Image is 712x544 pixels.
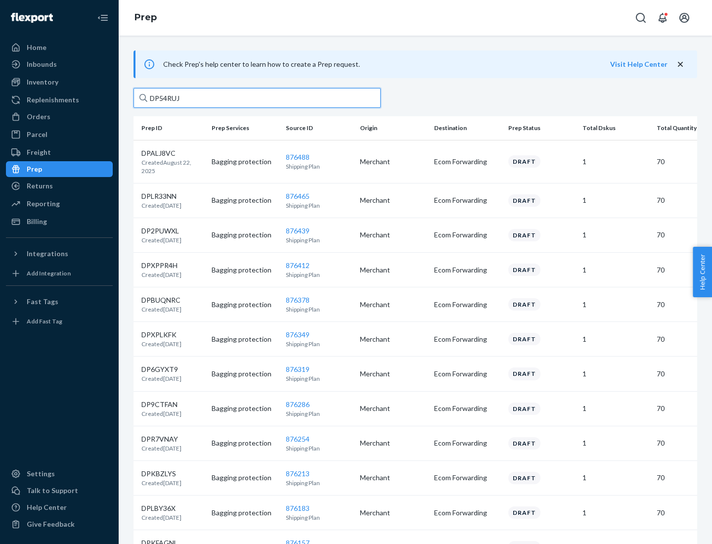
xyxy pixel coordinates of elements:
div: Settings [27,469,55,479]
p: Merchant [360,334,426,344]
div: Draft [508,155,540,168]
div: Home [27,43,46,52]
a: Parcel [6,127,113,142]
p: DPXPLKFK [141,330,181,340]
p: Bagging protection [212,157,278,167]
button: Close Navigation [93,8,113,28]
div: Draft [508,367,540,380]
p: Bagging protection [212,369,278,379]
div: Draft [508,264,540,276]
p: Created [DATE] [141,479,181,487]
p: 1 [582,508,649,518]
p: Ecom Forwarding [434,334,500,344]
div: Give Feedback [27,519,75,529]
p: Merchant [360,369,426,379]
p: Ecom Forwarding [434,265,500,275]
p: Bagging protection [212,230,278,240]
p: Shipping Plan [286,271,352,279]
div: Draft [508,194,540,207]
div: Inbounds [27,59,57,69]
a: Replenishments [6,92,113,108]
div: Replenishments [27,95,79,105]
p: Bagging protection [212,508,278,518]
a: Freight [6,144,113,160]
a: Add Fast Tag [6,314,113,329]
div: Add Fast Tag [27,317,62,325]
th: Prep ID [133,116,208,140]
a: Reporting [6,196,113,212]
p: DPLR33NN [141,191,181,201]
a: Help Center [6,499,113,515]
span: Help Center [693,247,712,297]
p: DPR7VNAY [141,434,181,444]
th: Destination [430,116,504,140]
a: 876319 [286,365,310,373]
p: Merchant [360,195,426,205]
div: Billing [27,217,47,227]
p: DP2PUWXL [141,226,181,236]
div: Add Integration [27,269,71,277]
p: Merchant [360,508,426,518]
p: Shipping Plan [286,374,352,383]
div: Freight [27,147,51,157]
div: Integrations [27,249,68,259]
p: Shipping Plan [286,479,352,487]
p: Merchant [360,157,426,167]
a: Inbounds [6,56,113,72]
a: 876378 [286,296,310,304]
p: DPXPPR4H [141,261,181,271]
p: 1 [582,334,649,344]
th: Prep Status [504,116,578,140]
button: Integrations [6,246,113,262]
a: Inventory [6,74,113,90]
div: Fast Tags [27,297,58,307]
a: Prep [6,161,113,177]
a: Orders [6,109,113,125]
div: Talk to Support [27,486,78,496]
p: Created [DATE] [141,374,181,383]
div: Help Center [27,502,67,512]
p: Ecom Forwarding [434,404,500,413]
a: 876183 [286,504,310,512]
div: Draft [508,403,540,415]
p: Created August 22, 2025 [141,158,204,175]
p: Ecom Forwarding [434,369,500,379]
button: Open Search Box [631,8,651,28]
p: Merchant [360,404,426,413]
p: Ecom Forwarding [434,438,500,448]
a: 876439 [286,227,310,235]
p: Bagging protection [212,265,278,275]
p: DP6GYXT9 [141,364,181,374]
p: Shipping Plan [286,444,352,453]
p: Shipping Plan [286,513,352,522]
p: Shipping Plan [286,305,352,314]
p: 1 [582,438,649,448]
a: 876349 [286,330,310,339]
button: Open notifications [653,8,672,28]
a: 876412 [286,261,310,270]
a: Settings [6,466,113,482]
p: Merchant [360,473,426,483]
div: Draft [508,437,540,450]
div: Draft [508,472,540,484]
div: Draft [508,506,540,519]
p: Bagging protection [212,300,278,310]
ol: breadcrumbs [127,3,165,32]
p: 1 [582,404,649,413]
img: Flexport logo [11,13,53,23]
p: Created [DATE] [141,271,181,279]
th: Source ID [282,116,356,140]
a: Add Integration [6,266,113,281]
p: Bagging protection [212,404,278,413]
p: Shipping Plan [286,340,352,348]
div: Draft [508,333,540,345]
p: Created [DATE] [141,340,181,348]
div: Reporting [27,199,60,209]
p: Bagging protection [212,438,278,448]
p: DPALJ8VC [141,148,204,158]
p: Created [DATE] [141,305,181,314]
p: Created [DATE] [141,236,181,244]
p: Ecom Forwarding [434,300,500,310]
button: close [675,59,685,70]
p: Created [DATE] [141,201,181,210]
